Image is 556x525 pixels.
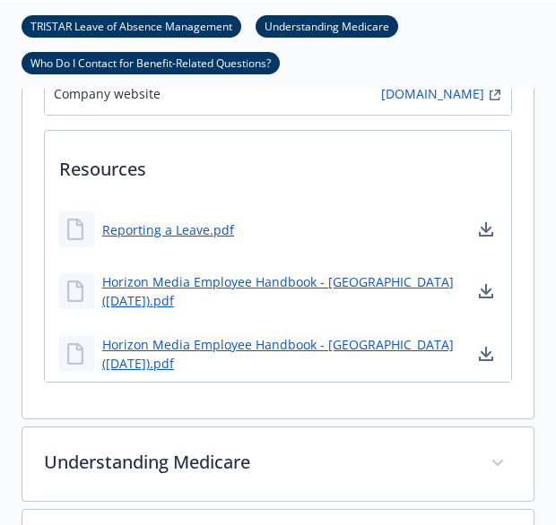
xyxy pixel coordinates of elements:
a: TRISTAR Leave of Absence Management [22,17,241,34]
a: Horizon Media Employee Handbook - [GEOGRAPHIC_DATA] ([DATE]).pdf [102,335,475,373]
div: Understanding Medicare [22,427,534,501]
a: Understanding Medicare [256,17,398,34]
p: Understanding Medicare [44,449,469,476]
a: Who Do I Contact for Benefit-Related Questions? [22,54,280,71]
span: Company website [54,84,161,106]
a: download document [475,219,497,240]
a: download document [475,280,497,302]
a: download document [475,343,497,365]
a: Horizon Media Employee Handbook - [GEOGRAPHIC_DATA] ([DATE]).pdf [102,272,475,310]
p: Resources [45,131,511,197]
a: Reporting a Leave.pdf [102,220,234,239]
a: [DOMAIN_NAME] [381,84,484,106]
a: external [484,84,506,106]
